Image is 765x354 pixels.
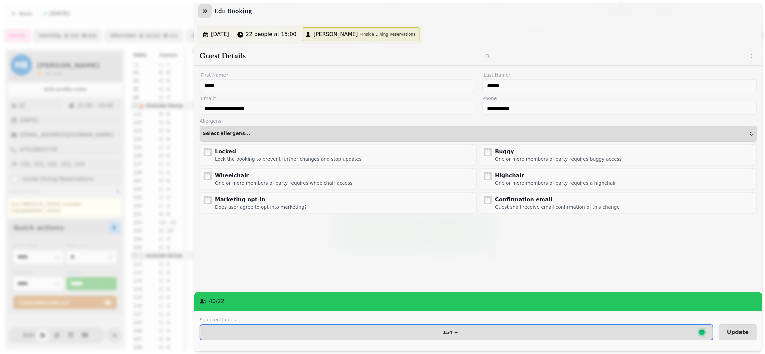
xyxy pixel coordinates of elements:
[313,30,358,38] span: [PERSON_NAME]
[200,324,713,340] button: 154 +
[200,51,476,61] h2: Guest Details
[200,95,474,102] label: Email*
[214,7,255,15] h3: Edit Booking
[203,131,250,136] span: Select allergens...
[727,330,749,335] span: Update
[215,196,307,204] div: Marketing opt-in
[215,180,352,186] div: One or more members of party requires wheelchair access
[200,118,757,124] label: Allergens
[443,330,458,335] p: 154 +
[200,71,474,79] label: First Name*
[360,32,416,37] span: • Inside Dining Reservations
[719,324,757,340] button: Update
[495,156,622,162] div: One or more members of party requires buggy access
[495,148,622,156] div: Buggy
[495,196,620,204] div: Confirmation email
[209,297,224,305] p: 40 / 22
[482,95,757,102] label: Phone
[495,180,616,186] div: One or more members of party requires a highchair
[482,71,757,79] label: Last Name*
[215,148,361,156] div: Locked
[211,30,229,38] span: [DATE]
[215,172,352,180] div: Wheelchair
[495,172,616,180] div: Highchair
[495,204,620,210] div: Guest shall receive email confirmation of this change
[215,156,361,162] div: Lock the booking to prevent further changes and stop updates
[215,204,307,210] div: Does user agree to opt into marketing?
[200,316,713,323] label: Selected Tables
[246,30,296,38] span: 22 people at 15:00
[200,126,757,142] button: Select allergens...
